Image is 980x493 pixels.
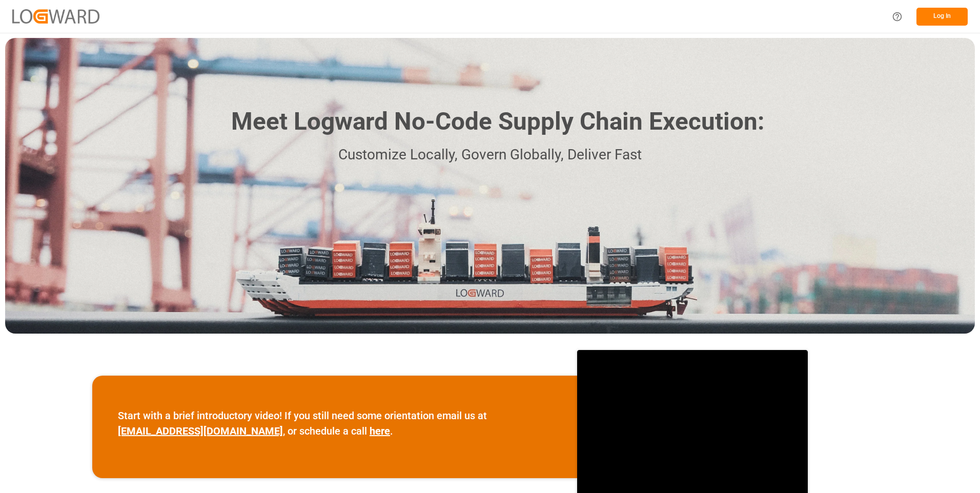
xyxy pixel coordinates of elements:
[916,8,968,26] button: Log In
[118,425,283,437] a: [EMAIL_ADDRESS][DOMAIN_NAME]
[231,104,764,140] h1: Meet Logward No-Code Supply Chain Execution:
[118,408,552,439] p: Start with a brief introductory video! If you still need some orientation email us at , or schedu...
[370,425,390,437] a: here
[12,9,99,23] img: Logward_new_orange.png
[886,5,909,28] button: Help Center
[216,143,764,167] p: Customize Locally, Govern Globally, Deliver Fast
